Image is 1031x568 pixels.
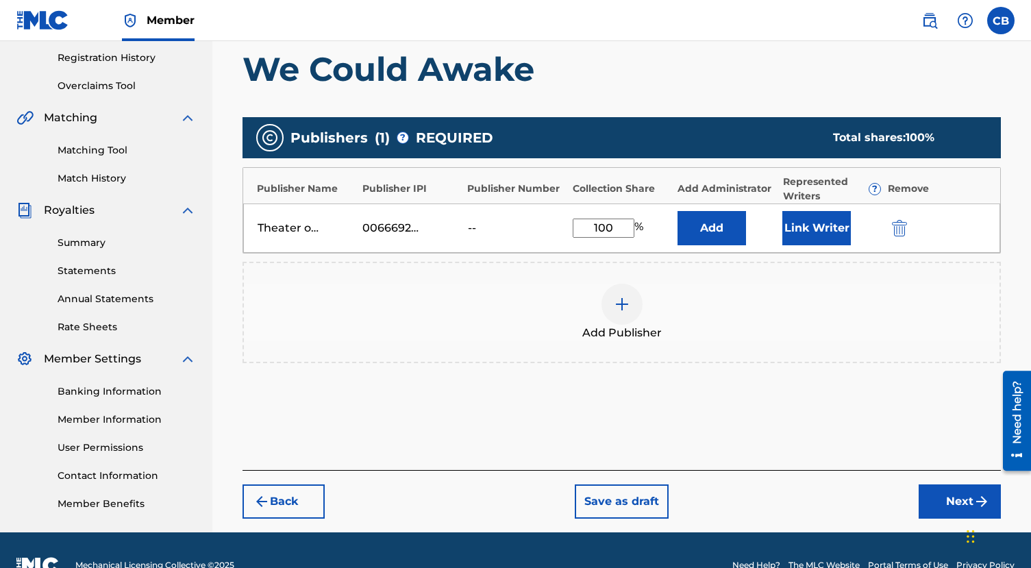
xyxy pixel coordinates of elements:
[179,202,196,219] img: expand
[869,184,880,195] span: ?
[678,211,746,245] button: Add
[993,366,1031,476] iframe: Resource Center
[179,351,196,367] img: expand
[16,110,34,126] img: Matching
[892,220,907,236] img: 12a2ab48e56ec057fbd8.svg
[243,49,1001,90] h1: We Could Awake
[58,143,196,158] a: Matching Tool
[58,497,196,511] a: Member Benefits
[58,236,196,250] a: Summary
[16,351,33,367] img: Member Settings
[833,129,973,146] div: Total shares:
[58,441,196,455] a: User Permissions
[253,493,270,510] img: 7ee5dd4eb1f8a8e3ef2f.svg
[782,211,851,245] button: Link Writer
[467,182,566,196] div: Publisher Number
[967,516,975,557] div: Drag
[957,12,973,29] img: help
[58,264,196,278] a: Statements
[678,182,776,196] div: Add Administrator
[243,484,325,519] button: Back
[973,493,990,510] img: f7272a7cc735f4ea7f67.svg
[919,484,1001,519] button: Next
[147,12,195,28] span: Member
[58,469,196,483] a: Contact Information
[783,175,882,203] div: Represented Writers
[179,110,196,126] img: expand
[122,12,138,29] img: Top Rightsholder
[375,127,390,148] span: ( 1 )
[58,51,196,65] a: Registration History
[362,182,461,196] div: Publisher IPI
[44,351,141,367] span: Member Settings
[257,182,356,196] div: Publisher Name
[952,7,979,34] div: Help
[44,110,97,126] span: Matching
[575,484,669,519] button: Save as draft
[888,182,986,196] div: Remove
[921,12,938,29] img: search
[58,292,196,306] a: Annual Statements
[634,219,647,238] span: %
[58,320,196,334] a: Rate Sheets
[614,296,630,312] img: add
[262,129,278,146] img: publishers
[58,79,196,93] a: Overclaims Tool
[58,412,196,427] a: Member Information
[906,131,934,144] span: 100 %
[916,7,943,34] a: Public Search
[16,10,69,30] img: MLC Logo
[416,127,493,148] span: REQUIRED
[290,127,368,148] span: Publishers
[58,384,196,399] a: Banking Information
[16,202,33,219] img: Royalties
[44,202,95,219] span: Royalties
[58,171,196,186] a: Match History
[987,7,1015,34] div: User Menu
[962,502,1031,568] iframe: Chat Widget
[397,132,408,143] span: ?
[573,182,671,196] div: Collection Share
[582,325,662,341] span: Add Publisher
